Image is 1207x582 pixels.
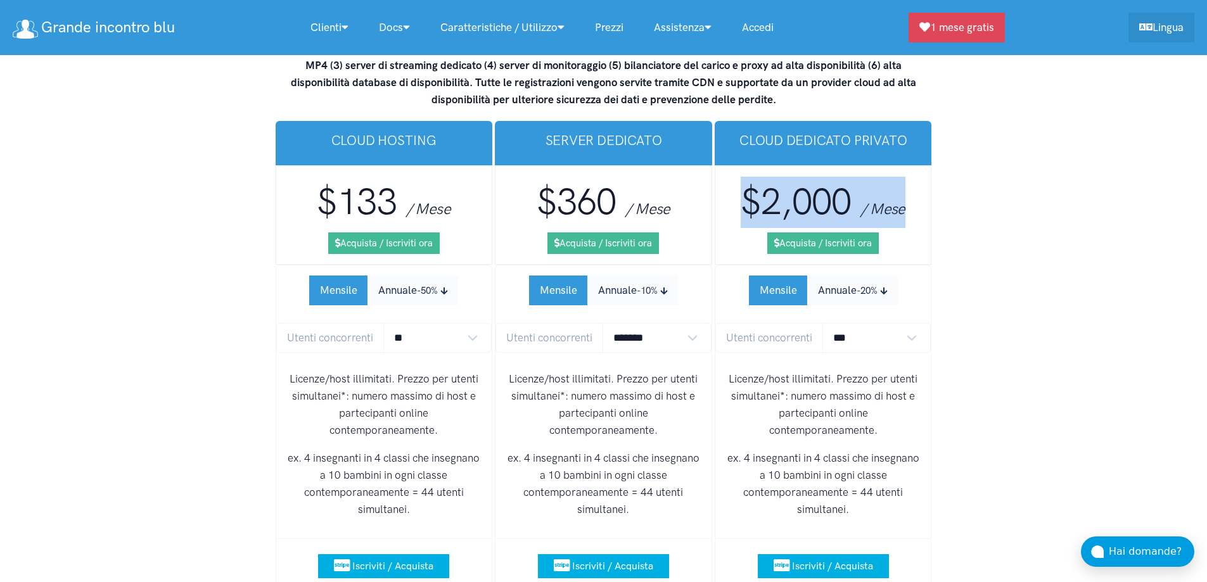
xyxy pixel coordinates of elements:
a: Lingua [1128,13,1194,42]
p: ex. 4 insegnanti in 4 classi che insegnano a 10 bambini in ogni classe contemporaneamente = 44 ut... [506,450,701,519]
span: Iscriviti / Acquista [352,560,433,572]
a: Clienti [295,14,364,41]
button: Mensile [309,275,368,305]
small: -20% [857,285,878,296]
a: Caratteristiche / Utilizzo [425,14,580,41]
p: Licenze/host illimitati. Prezzo per utenti simultanei*: numero massimo di host e partecipanti onl... [725,370,921,440]
a: Docs [364,14,425,41]
button: Mensile [749,275,808,305]
small: -10% [637,285,658,296]
span: Utenti concorrenti [715,323,823,353]
span: Utenti concorrenti [495,323,603,353]
button: Annuale-50% [367,275,458,305]
h3: cloud hosting [286,131,483,149]
button: Mensile [529,275,588,305]
a: Acquista / Iscriviti ora [767,232,879,254]
span: / Mese [625,199,670,218]
a: Grande incontro blu [13,14,175,41]
p: Licenze/host illimitati. Prezzo per utenti simultanei*: numero massimo di host e partecipanti onl... [506,370,701,440]
p: ex. 4 insegnanti in 4 classi che insegnano a 10 bambini in ogni classe contemporaneamente = 44 ut... [286,450,482,519]
span: $2,000 [741,180,852,224]
small: -50% [417,285,438,296]
a: Accedi [727,14,789,41]
strong: I server saranno posizionati in un'area geografica vicino a te. Tutte le offerte includono serviz... [288,24,919,106]
button: Annuale-10% [587,275,678,305]
p: Licenze/host illimitati. Prezzo per utenti simultanei*: numero massimo di host e partecipanti onl... [286,370,482,440]
h3: Cloud dedicato privato [725,131,922,149]
div: Hai domande? [1109,543,1194,560]
a: Prezzi [580,14,639,41]
a: Acquista / Iscriviti ora [328,232,440,254]
span: $133 [317,180,397,224]
span: Iscriviti / Acquista [792,560,873,572]
div: Subscription Period [309,275,458,305]
button: Annuale-20% [807,275,898,305]
div: Subscription Period [749,275,898,305]
a: 1 mese gratis [909,13,1005,42]
button: Hai domande? [1081,536,1194,567]
a: Assistenza [639,14,727,41]
img: logo [13,20,38,39]
h3: Server Dedicato [505,131,702,149]
span: Utenti concorrenti [276,323,384,353]
span: / Mese [406,199,451,218]
span: Iscriviti / Acquista [572,560,653,572]
div: Subscription Period [529,275,678,305]
span: / Mese [860,199,905,218]
span: $360 [537,180,616,224]
a: Acquista / Iscriviti ora [547,232,659,254]
p: ex. 4 insegnanti in 4 classi che insegnano a 10 bambini in ogni classe contemporaneamente = 44 ut... [725,450,921,519]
